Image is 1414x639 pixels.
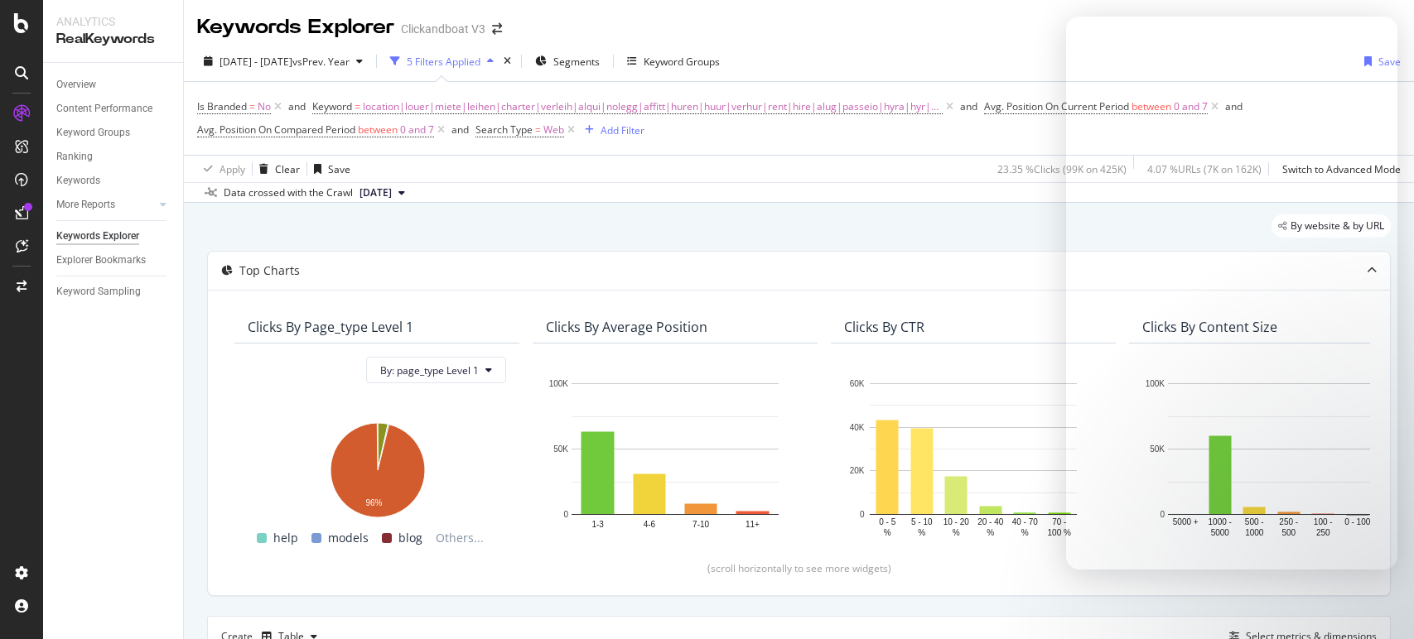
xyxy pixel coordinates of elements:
[1012,517,1039,526] text: 40 - 70
[220,162,245,176] div: Apply
[366,357,506,383] button: By: page_type Level 1
[360,185,392,200] span: 2025 Jul. 27th
[644,520,656,529] text: 4-6
[918,528,925,537] text: %
[553,444,568,454] text: 50K
[429,528,490,548] span: Others...
[56,76,96,94] div: Overview
[911,517,933,526] text: 5 - 10
[844,375,1103,540] svg: A chart.
[197,13,394,41] div: Keywords Explorer
[546,319,707,335] div: Clicks By Average Position
[475,123,533,137] span: Search Type
[358,123,398,137] span: between
[56,283,141,300] div: Keyword Sampling
[56,148,93,166] div: Ranking
[601,123,644,137] div: Add Filter
[1052,517,1066,526] text: 70 -
[56,172,100,190] div: Keywords
[56,228,171,245] a: Keywords Explorer
[56,172,171,190] a: Keywords
[56,13,170,30] div: Analytics
[400,118,434,142] span: 0 and 7
[249,99,255,113] span: =
[56,228,139,245] div: Keywords Explorer
[56,30,170,49] div: RealKeywords
[56,252,171,269] a: Explorer Bookmarks
[56,100,152,118] div: Content Performance
[197,123,355,137] span: Avg. Position On Compared Period
[275,162,300,176] div: Clear
[292,55,350,69] span: vs Prev. Year
[228,561,1370,575] div: (scroll horizontally to see more widgets)
[620,48,726,74] button: Keyword Groups
[1358,583,1397,622] iframe: Intercom live chat
[258,95,271,118] span: No
[353,183,412,203] button: [DATE]
[693,520,709,529] text: 7-10
[401,21,485,37] div: Clickandboat V3
[884,528,891,537] text: %
[365,499,382,508] text: 96%
[553,55,600,69] span: Segments
[546,375,804,540] svg: A chart.
[56,100,171,118] a: Content Performance
[307,156,350,182] button: Save
[328,162,350,176] div: Save
[363,95,943,118] span: location|louer|miete|leihen|charter|verleih|alqui|nolegg|affitt|huren|huur|verhur|rent|hire|alug|...
[563,510,568,519] text: 0
[977,517,1004,526] text: 20 - 40
[860,510,865,519] text: 0
[253,156,300,182] button: Clear
[644,55,720,69] div: Keyword Groups
[943,517,970,526] text: 10 - 20
[56,124,130,142] div: Keyword Groups
[398,528,422,548] span: blog
[1048,528,1071,537] text: 100 %
[451,122,469,137] button: and
[960,98,977,114] button: and
[578,120,644,140] button: Add Filter
[953,528,960,537] text: %
[288,98,306,114] button: and
[1066,17,1397,569] iframe: Intercom live chat
[197,48,369,74] button: [DATE] - [DATE]vsPrev. Year
[987,528,994,537] text: %
[850,423,865,432] text: 40K
[248,319,413,335] div: Clicks By page_type Level 1
[56,283,171,300] a: Keyword Sampling
[591,520,604,529] text: 1-3
[960,99,977,113] div: and
[850,467,865,476] text: 20K
[248,415,506,520] svg: A chart.
[384,48,500,74] button: 5 Filters Applied
[492,23,502,35] div: arrow-right-arrow-left
[500,53,514,70] div: times
[56,124,171,142] a: Keyword Groups
[535,123,541,137] span: =
[197,156,245,182] button: Apply
[997,162,1127,176] div: 23.35 % Clicks ( 99K on 425K )
[220,55,292,69] span: [DATE] - [DATE]
[56,76,171,94] a: Overview
[549,379,569,388] text: 100K
[528,48,606,74] button: Segments
[407,55,480,69] div: 5 Filters Applied
[380,363,479,377] span: By: page_type Level 1
[197,99,247,113] span: Is Branded
[451,123,469,137] div: and
[224,185,353,200] div: Data crossed with the Crawl
[746,520,760,529] text: 11+
[288,99,306,113] div: and
[56,196,115,214] div: More Reports
[328,528,369,548] span: models
[56,252,146,269] div: Explorer Bookmarks
[844,319,924,335] div: Clicks By CTR
[543,118,564,142] span: Web
[273,528,298,548] span: help
[879,517,895,526] text: 0 - 5
[239,262,300,279] div: Top Charts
